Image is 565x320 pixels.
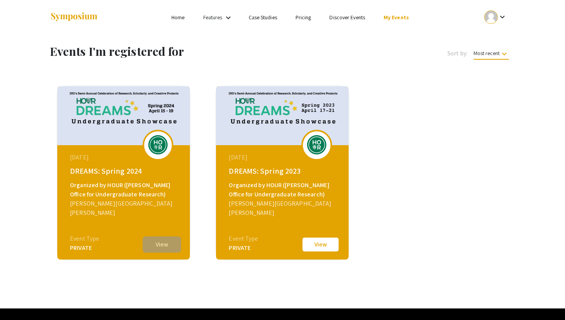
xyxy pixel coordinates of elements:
[301,236,340,253] button: View
[70,234,99,243] div: Event Type
[70,165,179,177] div: DREAMS: Spring 2024
[500,49,509,59] mat-icon: keyboard_arrow_down
[50,12,98,22] img: Symposium by ForagerOne
[229,199,338,218] div: [PERSON_NAME][GEOGRAPHIC_DATA][PERSON_NAME]
[229,234,258,243] div: Event Type
[70,153,179,162] div: [DATE]
[143,236,181,253] button: View
[224,13,233,22] mat-icon: Expand Features list
[498,12,507,22] mat-icon: Expand account dropdown
[146,135,169,154] img: dreams-spring-2024_eventLogo_346f6f_.png
[384,14,409,21] a: My Events
[203,14,223,21] a: Features
[50,44,316,58] h1: Events I'm registered for
[229,181,338,199] div: Organized by HOUR ([PERSON_NAME] Office for Undergraduate Research)
[476,8,515,26] button: Expand account dropdown
[229,165,338,177] div: DREAMS: Spring 2023
[229,153,338,162] div: [DATE]
[467,46,515,60] button: Most recent
[57,86,190,145] img: dreams-spring-2024_eventCoverPhoto_ffb700__thumb.jpg
[474,50,509,60] span: Most recent
[305,135,328,154] img: dreams-spring-2023_eventLogo_75360d_.png
[70,243,99,253] div: PRIVATE
[249,14,277,21] a: Case Studies
[216,86,349,145] img: dreams-spring-2023_eventCoverPhoto_a4ac1d__thumb.jpg
[171,14,184,21] a: Home
[6,285,33,314] iframe: Chat
[296,14,311,21] a: Pricing
[447,49,467,58] span: Sort by:
[70,181,179,199] div: Organized by HOUR ([PERSON_NAME] Office for Undergraduate Research)
[229,243,258,253] div: PRIVATE
[329,14,365,21] a: Discover Events
[70,199,179,218] div: [PERSON_NAME][GEOGRAPHIC_DATA][PERSON_NAME]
